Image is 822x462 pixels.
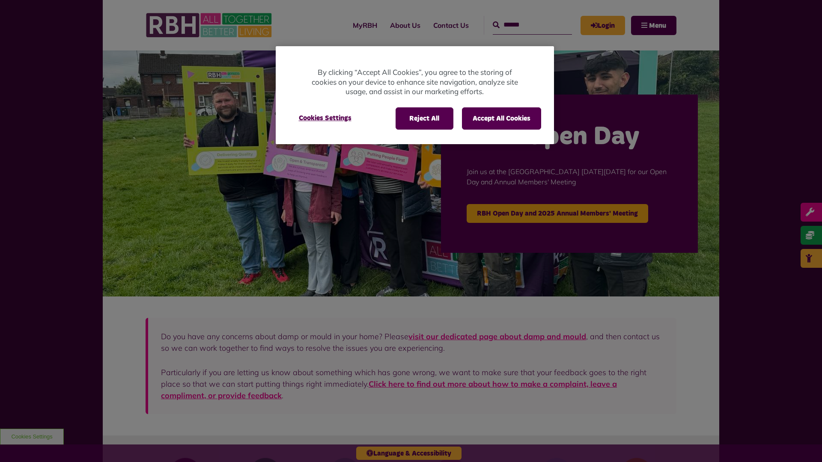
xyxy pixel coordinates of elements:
button: Cookies Settings [289,107,362,129]
button: Reject All [396,107,453,130]
p: By clicking “Accept All Cookies”, you agree to the storing of cookies on your device to enhance s... [310,68,520,97]
div: Cookie banner [276,46,554,144]
button: Accept All Cookies [462,107,541,130]
div: Privacy [276,46,554,144]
